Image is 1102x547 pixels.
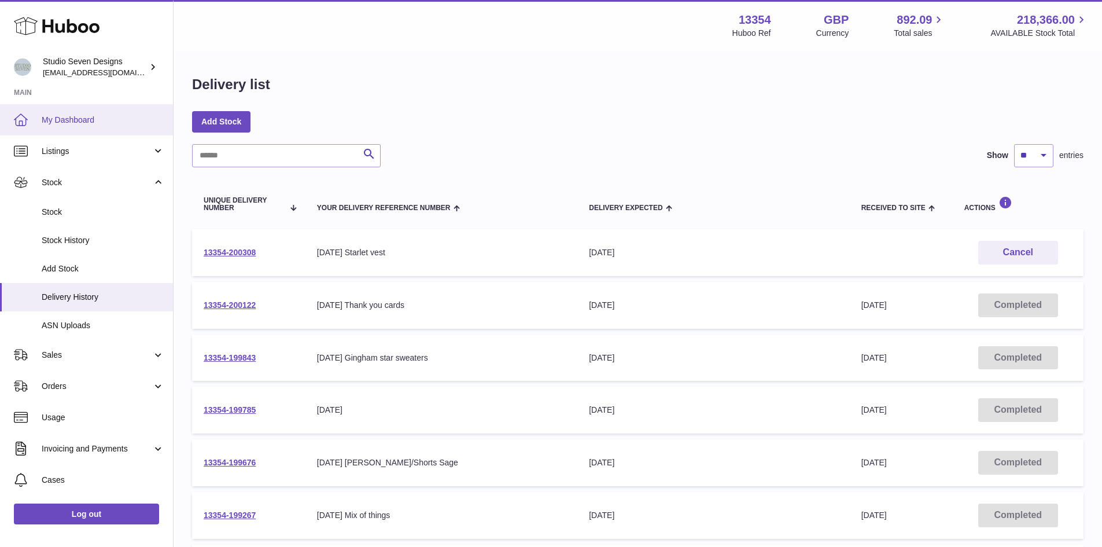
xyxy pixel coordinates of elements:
[42,207,164,218] span: Stock
[43,68,170,77] span: [EMAIL_ADDRESS][DOMAIN_NAME]
[42,443,152,454] span: Invoicing and Payments
[317,405,566,416] div: [DATE]
[739,12,771,28] strong: 13354
[42,350,152,361] span: Sales
[978,241,1058,265] button: Cancel
[42,146,152,157] span: Listings
[589,300,838,311] div: [DATE]
[990,28,1088,39] span: AVAILABLE Stock Total
[42,263,164,274] span: Add Stock
[861,458,887,467] span: [DATE]
[43,56,147,78] div: Studio Seven Designs
[317,353,566,364] div: [DATE] Gingham star sweaters
[317,300,566,311] div: [DATE] Thank you cards
[589,353,838,364] div: [DATE]
[589,457,838,468] div: [DATE]
[204,248,256,257] a: 13354-200308
[42,235,164,246] span: Stock History
[894,12,945,39] a: 892.09 Total sales
[964,196,1072,212] div: Actions
[861,204,926,212] span: Received to Site
[204,405,256,414] a: 13354-199785
[894,28,945,39] span: Total sales
[42,475,164,486] span: Cases
[732,28,771,39] div: Huboo Ref
[1017,12,1075,28] span: 218,366.00
[589,204,662,212] span: Delivery Expected
[42,412,164,423] span: Usage
[42,292,164,303] span: Delivery History
[861,511,887,520] span: [DATE]
[42,381,152,392] span: Orders
[861,353,887,362] span: [DATE]
[987,150,1008,161] label: Show
[14,504,159,524] a: Log out
[317,510,566,521] div: [DATE] Mix of things
[317,247,566,258] div: [DATE] Starlet vest
[204,511,256,520] a: 13354-199267
[816,28,849,39] div: Currency
[204,353,256,362] a: 13354-199843
[42,320,164,331] span: ASN Uploads
[192,111,250,132] a: Add Stock
[192,75,270,94] h1: Delivery list
[824,12,849,28] strong: GBP
[42,177,152,188] span: Stock
[861,405,887,414] span: [DATE]
[317,204,451,212] span: Your Delivery Reference Number
[897,12,932,28] span: 892.09
[204,300,256,310] a: 13354-200122
[14,58,31,76] img: contact.studiosevendesigns@gmail.com
[861,300,887,310] span: [DATE]
[204,197,283,212] span: Unique Delivery Number
[317,457,566,468] div: [DATE] [PERSON_NAME]/Shorts Sage
[1059,150,1083,161] span: entries
[589,405,838,416] div: [DATE]
[204,458,256,467] a: 13354-199676
[589,510,838,521] div: [DATE]
[990,12,1088,39] a: 218,366.00 AVAILABLE Stock Total
[42,115,164,126] span: My Dashboard
[589,247,838,258] div: [DATE]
